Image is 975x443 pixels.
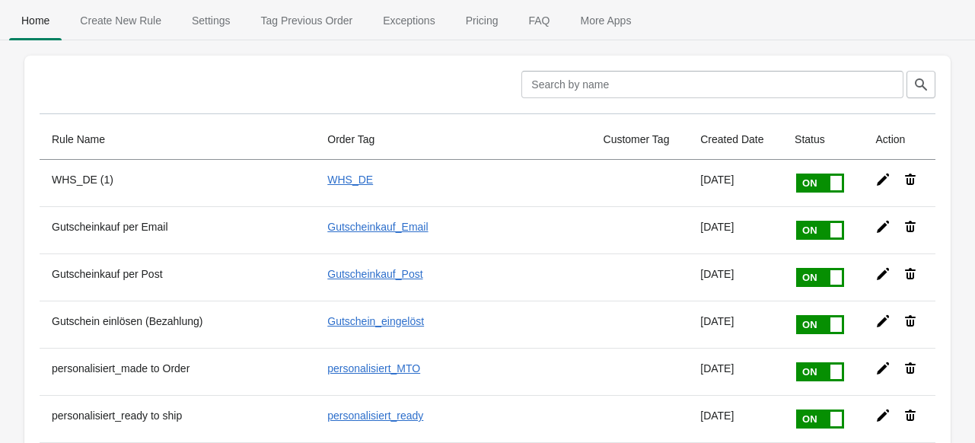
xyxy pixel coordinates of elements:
th: Status [782,120,863,160]
td: [DATE] [688,395,782,442]
th: Action [863,120,935,160]
td: [DATE] [688,253,782,301]
th: Order Tag [315,120,591,160]
button: Settings [177,1,246,40]
span: Pricing [454,7,511,34]
th: Rule Name [40,120,315,160]
button: Create_New_Rule [65,1,177,40]
td: [DATE] [688,160,782,206]
td: [DATE] [688,206,782,253]
span: Create New Rule [68,7,174,34]
span: Tag Previous Order [249,7,365,34]
th: Created Date [688,120,782,160]
td: [DATE] [688,348,782,395]
button: Home [6,1,65,40]
a: Gutschein_eingelöst [327,315,424,327]
th: personalisiert_ready to ship [40,395,315,442]
span: Home [9,7,62,34]
a: WHS_DE [327,174,373,186]
th: personalisiert_made to Order [40,348,315,395]
a: personalisiert_MTO [327,362,420,374]
input: Search by name [521,71,903,98]
td: [DATE] [688,301,782,348]
span: More Apps [568,7,643,34]
span: Exceptions [371,7,447,34]
th: WHS_DE (1) [40,160,315,206]
th: Gutscheinkauf per Email [40,206,315,253]
span: FAQ [516,7,562,34]
a: personalisiert_ready [327,410,423,422]
th: Gutschein einlösen (Bezahlung) [40,301,315,348]
th: Gutscheinkauf per Post [40,253,315,301]
th: Customer Tag [591,120,689,160]
a: Gutscheinkauf_Post [327,268,422,280]
span: Settings [180,7,243,34]
a: Gutscheinkauf_Email [327,221,428,233]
